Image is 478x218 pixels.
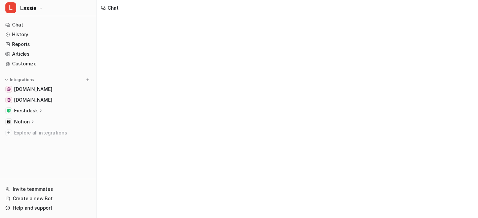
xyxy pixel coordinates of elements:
a: Articles [3,49,94,59]
a: Chat [3,20,94,30]
p: Freshdesk [14,107,38,114]
img: online.whenhoundsfly.com [7,98,11,102]
a: Reports [3,40,94,49]
img: Freshdesk [7,109,11,113]
a: Help and support [3,203,94,213]
div: Chat [108,4,119,11]
img: Notion [7,120,11,124]
a: Create a new Bot [3,194,94,203]
a: www.whenhoundsfly.com[DOMAIN_NAME] [3,85,94,94]
a: Invite teammates [3,184,94,194]
p: Integrations [10,77,34,83]
button: Integrations [3,76,36,83]
span: Explore all integrations [14,127,91,138]
a: Customize [3,59,94,68]
img: expand menu [4,77,9,82]
span: [DOMAIN_NAME] [14,97,52,103]
span: Lassie [20,3,37,13]
img: explore all integrations [5,129,12,136]
img: menu_add.svg [85,77,90,82]
img: www.whenhoundsfly.com [7,87,11,91]
a: History [3,30,94,39]
a: online.whenhoundsfly.com[DOMAIN_NAME] [3,95,94,105]
span: [DOMAIN_NAME] [14,86,52,93]
a: Explore all integrations [3,128,94,138]
p: Notion [14,118,30,125]
span: L [5,2,16,13]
